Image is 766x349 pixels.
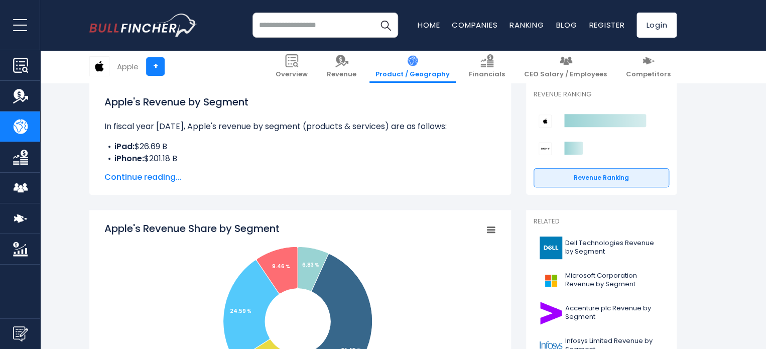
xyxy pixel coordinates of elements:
[104,141,496,153] li: $26.69 B
[626,70,671,79] span: Competitors
[539,142,552,155] img: Sony Group Corporation competitors logo
[89,14,197,37] a: Go to homepage
[565,304,663,321] span: Accenture plc Revenue by Segment
[556,20,577,30] a: Blog
[104,221,280,236] tspan: Apple's Revenue Share by Segment
[270,50,314,83] a: Overview
[373,13,398,38] button: Search
[565,239,663,256] span: Dell Technologies Revenue by Segment
[90,57,109,76] img: AAPL logo
[463,50,511,83] a: Financials
[327,70,356,79] span: Revenue
[375,70,450,79] span: Product / Geography
[565,272,663,289] span: Microsoft Corporation Revenue by Segment
[518,50,613,83] a: CEO Salary / Employees
[509,20,544,30] a: Ranking
[636,13,677,38] a: Login
[276,70,308,79] span: Overview
[469,70,505,79] span: Financials
[272,263,290,270] tspan: 9.46 %
[114,141,135,152] b: iPad:
[534,217,669,226] p: Related
[620,50,677,83] a: Competitors
[540,302,562,324] img: ACN logo
[539,114,552,128] img: Apple competitors logo
[302,261,319,269] tspan: 6.83 %
[117,61,139,72] div: Apple
[104,171,496,183] span: Continue reading...
[540,237,562,259] img: DELL logo
[114,153,144,164] b: iPhone:
[418,20,440,30] a: Home
[321,50,362,83] a: Revenue
[104,121,496,133] p: In fiscal year [DATE], Apple's revenue by segment (products & services) are as follows:
[589,20,624,30] a: Register
[534,299,669,327] a: Accenture plc Revenue by Segment
[534,267,669,294] a: Microsoft Corporation Revenue by Segment
[534,90,669,99] p: Revenue Ranking
[104,153,496,165] li: $201.18 B
[104,94,496,109] h1: Apple's Revenue by Segment
[146,57,165,76] a: +
[540,269,562,292] img: MSFT logo
[534,168,669,187] a: Revenue Ranking
[534,234,669,262] a: Dell Technologies Revenue by Segment
[452,20,497,30] a: Companies
[524,70,607,79] span: CEO Salary / Employees
[230,307,251,315] tspan: 24.59 %
[369,50,456,83] a: Product / Geography
[89,14,197,37] img: bullfincher logo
